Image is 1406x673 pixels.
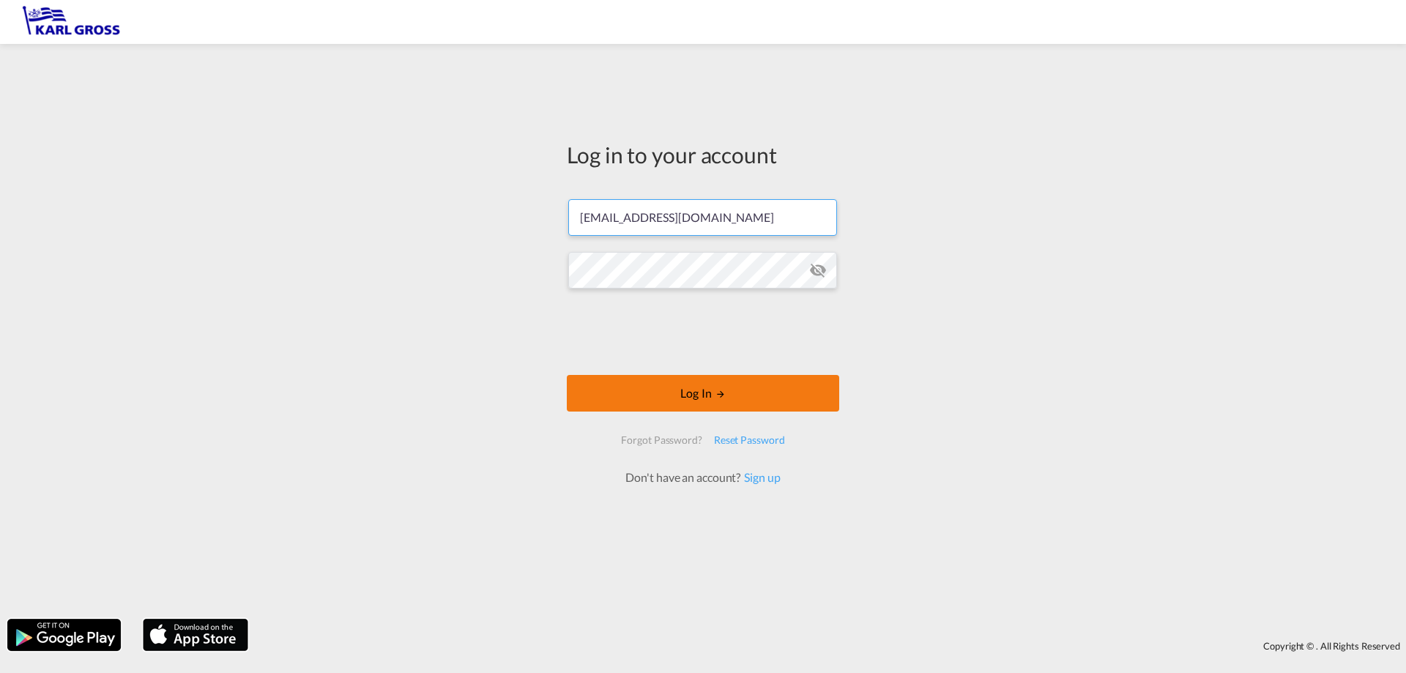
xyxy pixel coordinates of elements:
div: Log in to your account [567,139,839,170]
input: Enter email/phone number [568,199,837,236]
div: Don't have an account? [609,469,796,486]
img: 3269c73066d711f095e541db4db89301.png [22,6,121,39]
div: Reset Password [708,427,791,453]
button: LOGIN [567,375,839,412]
div: Forgot Password? [615,427,707,453]
img: google.png [6,617,122,652]
md-icon: icon-eye-off [809,261,827,279]
a: Sign up [740,470,780,484]
iframe: reCAPTCHA [592,303,814,360]
img: apple.png [141,617,250,652]
div: Copyright © . All Rights Reserved [256,633,1406,658]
